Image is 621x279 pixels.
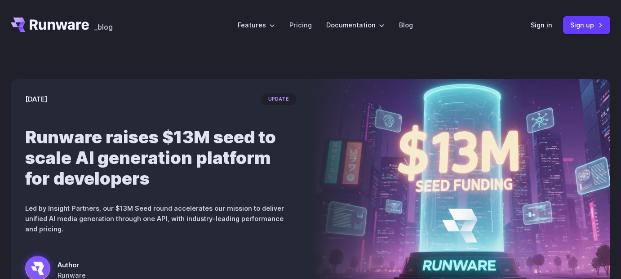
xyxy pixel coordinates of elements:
[531,20,552,30] a: Sign in
[238,20,275,30] label: Features
[326,20,385,30] label: Documentation
[25,203,296,234] p: Led by Insight Partners, our $13M Seed round accelerates our mission to deliver unified AI media ...
[94,23,113,31] span: _blog
[399,20,413,30] a: Blog
[289,20,312,30] a: Pricing
[563,16,610,34] a: Sign up
[25,94,47,104] time: [DATE]
[11,18,89,32] a: Go to /
[94,18,113,32] a: _blog
[25,127,296,189] h1: Runware raises $13M seed to scale AI generation platform for developers
[261,93,296,105] span: update
[58,260,86,270] span: Author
